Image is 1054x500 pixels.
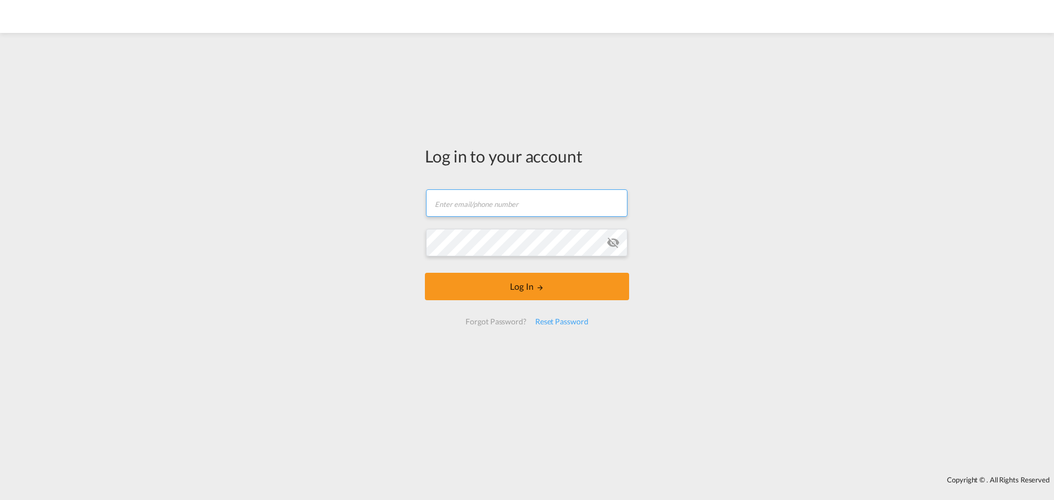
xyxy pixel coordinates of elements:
[607,236,620,249] md-icon: icon-eye-off
[425,273,629,300] button: LOGIN
[425,144,629,167] div: Log in to your account
[426,189,627,217] input: Enter email/phone number
[531,312,593,332] div: Reset Password
[461,312,530,332] div: Forgot Password?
